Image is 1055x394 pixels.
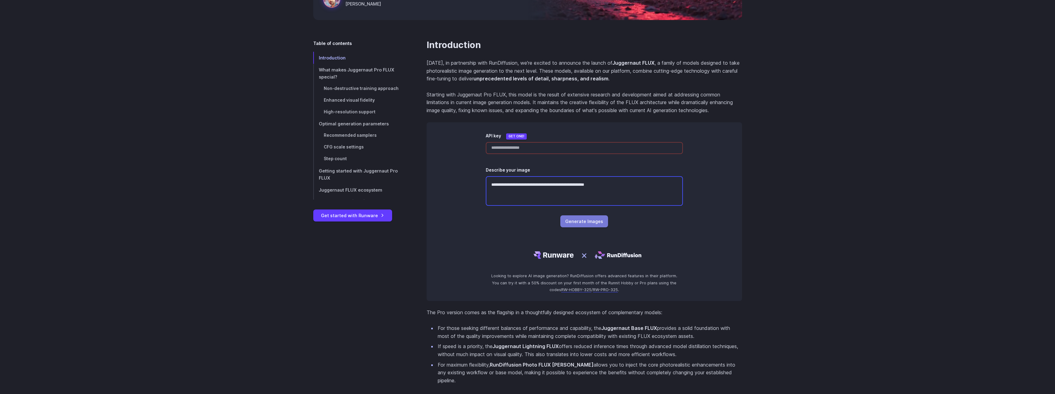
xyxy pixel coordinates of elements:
[319,187,382,193] span: Juggernaut FLUX ecosystem
[313,83,407,95] a: Non-destructive training approach
[324,133,377,138] span: Recommended samplers
[324,144,364,149] span: CFG scale settings
[313,165,407,184] a: Getting started with Juggernaut Pro FLUX
[324,199,382,204] span: Juggernaut Lightning FLUX
[436,343,742,358] li: If speed is a priority, the offers reduced inference times through advanced model distillation te...
[486,273,683,293] p: Looking to explore AI image generation? RunDiffusion offers advanced features in their platform. ...
[490,362,594,368] strong: RunDiffusion Photo FLUX [PERSON_NAME]
[313,95,407,106] a: Enhanced visual fidelity
[313,153,407,165] a: Step count
[313,184,407,196] a: Juggernaut FLUX ecosystem
[313,40,352,47] span: Table of contents
[313,106,407,118] a: High-resolution support
[313,141,407,153] a: CFG scale settings
[319,67,394,79] span: What makes Juggernaut Pro FLUX special?
[581,247,587,263] span: ×
[561,287,591,292] a: RW-HOBBY-325
[345,0,381,7] span: [PERSON_NAME]
[313,118,407,130] a: Optimal generation parameters
[436,361,742,385] li: For maximum flexibility, allows you to inject the core photorealistic enhancements into any exist...
[486,167,530,174] label: Describe your image
[319,121,389,126] span: Optimal generation parameters
[319,168,398,181] span: Getting started with Juggernaut Pro FLUX
[593,287,618,292] a: RW-PRO-325
[324,109,375,114] span: High-resolution support
[427,40,481,51] a: Introduction
[427,59,742,83] p: [DATE], in partnership with RunDiffusion, we're excited to announce the launch of , a family of m...
[473,75,608,82] strong: unprecedented levels of detail, sharpness, and realism
[324,98,375,103] span: Enhanced visual fidelity
[612,60,655,66] strong: Juggernaut FLUX
[313,64,407,83] a: What makes Juggernaut Pro FLUX special?
[427,309,742,317] p: The Pro version comes as the flagship in a thoughtfully designed ecosystem of complementary models:
[560,215,608,227] button: Generate Images
[313,209,392,221] a: Get started with Runware
[493,343,559,349] strong: Juggernaut Lightning FLUX
[324,156,347,161] span: Step count
[506,133,527,140] a: Get one!
[313,130,407,141] a: Recommended samplers
[319,55,346,60] span: Introduction
[436,324,742,340] li: For those seeking different balances of performance and capability, the provides a solid foundati...
[427,91,742,115] p: Starting with Juggernaut Pro FLUX, this model is the result of extensive research and development...
[324,86,399,91] span: Non-destructive training approach
[313,196,407,208] a: Juggernaut Lightning FLUX
[601,325,657,331] strong: Juggernaut Base FLUX
[486,133,501,140] label: API key
[313,52,407,64] a: Introduction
